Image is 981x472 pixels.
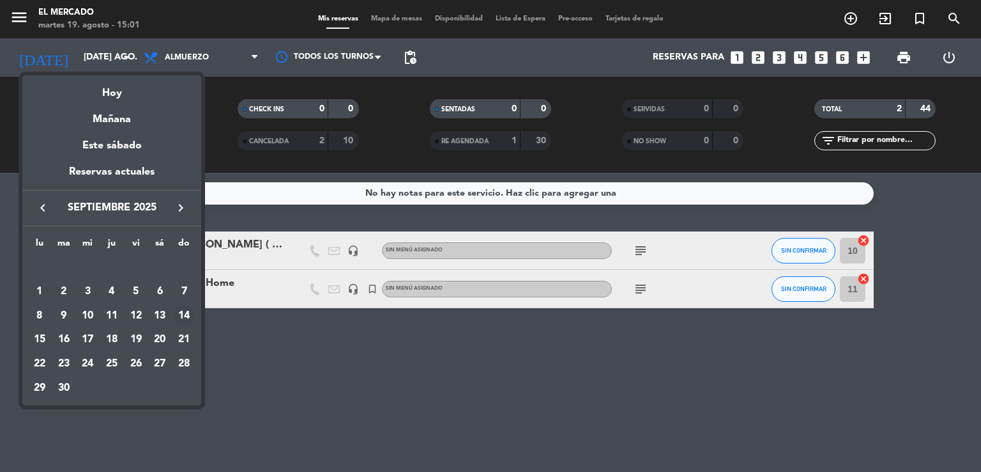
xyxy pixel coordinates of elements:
[100,279,124,304] td: 4 de septiembre de 2025
[27,327,52,352] td: 15 de septiembre de 2025
[125,305,147,327] div: 12
[54,200,169,216] span: septiembre 2025
[101,305,123,327] div: 11
[52,304,76,328] td: 9 de septiembre de 2025
[27,352,52,376] td: 22 de septiembre de 2025
[124,236,148,256] th: viernes
[22,164,201,190] div: Reservas actuales
[172,304,196,328] td: 14 de septiembre de 2025
[53,353,75,375] div: 23
[27,304,52,328] td: 8 de septiembre de 2025
[148,279,172,304] td: 6 de septiembre de 2025
[101,353,123,375] div: 25
[149,305,171,327] div: 13
[52,352,76,376] td: 23 de septiembre de 2025
[125,281,147,303] div: 5
[149,329,171,350] div: 20
[100,327,124,352] td: 18 de septiembre de 2025
[31,200,54,216] button: keyboard_arrow_left
[148,236,172,256] th: sábado
[77,305,98,327] div: 10
[172,279,196,304] td: 7 de septiembre de 2025
[35,200,50,216] i: keyboard_arrow_left
[148,327,172,352] td: 20 de septiembre de 2025
[172,236,196,256] th: domingo
[125,329,147,350] div: 19
[75,279,100,304] td: 3 de septiembre de 2025
[172,327,196,352] td: 21 de septiembre de 2025
[53,377,75,399] div: 30
[75,327,100,352] td: 17 de septiembre de 2025
[52,236,76,256] th: martes
[29,353,50,375] div: 22
[100,236,124,256] th: jueves
[148,352,172,376] td: 27 de septiembre de 2025
[173,200,188,216] i: keyboard_arrow_right
[53,329,75,350] div: 16
[125,353,147,375] div: 26
[75,304,100,328] td: 10 de septiembre de 2025
[29,305,50,327] div: 8
[52,279,76,304] td: 2 de septiembre de 2025
[100,352,124,376] td: 25 de septiembre de 2025
[52,376,76,400] td: 30 de septiembre de 2025
[172,352,196,376] td: 28 de septiembre de 2025
[29,377,50,399] div: 29
[22,102,201,128] div: Mañana
[124,352,148,376] td: 26 de septiembre de 2025
[27,376,52,400] td: 29 de septiembre de 2025
[149,353,171,375] div: 27
[149,281,171,303] div: 6
[100,304,124,328] td: 11 de septiembre de 2025
[124,304,148,328] td: 12 de septiembre de 2025
[101,281,123,303] div: 4
[27,279,52,304] td: 1 de septiembre de 2025
[101,329,123,350] div: 18
[22,128,201,164] div: Este sábado
[124,327,148,352] td: 19 de septiembre de 2025
[27,255,196,279] td: SEP.
[173,305,195,327] div: 14
[53,281,75,303] div: 2
[53,305,75,327] div: 9
[77,281,98,303] div: 3
[52,327,76,352] td: 16 de septiembre de 2025
[124,279,148,304] td: 5 de septiembre de 2025
[29,281,50,303] div: 1
[77,353,98,375] div: 24
[148,304,172,328] td: 13 de septiembre de 2025
[169,200,192,216] button: keyboard_arrow_right
[29,329,50,350] div: 15
[173,353,195,375] div: 28
[75,236,100,256] th: miércoles
[75,352,100,376] td: 24 de septiembre de 2025
[77,329,98,350] div: 17
[173,329,195,350] div: 21
[27,236,52,256] th: lunes
[22,75,201,102] div: Hoy
[173,281,195,303] div: 7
